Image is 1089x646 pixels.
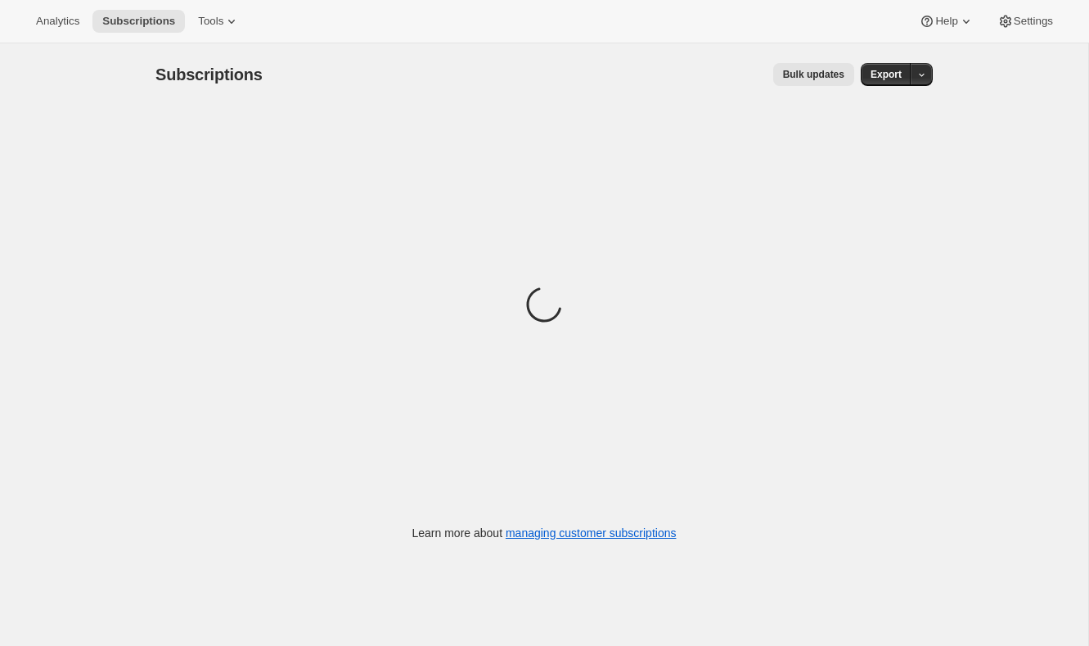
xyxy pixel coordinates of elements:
[935,15,957,28] span: Help
[506,526,677,540] a: managing customer subscriptions
[909,10,983,33] button: Help
[36,15,79,28] span: Analytics
[861,63,911,86] button: Export
[1014,15,1053,28] span: Settings
[783,68,844,81] span: Bulk updates
[198,15,223,28] span: Tools
[871,68,902,81] span: Export
[412,525,677,541] p: Learn more about
[773,63,854,86] button: Bulk updates
[102,15,175,28] span: Subscriptions
[26,10,89,33] button: Analytics
[988,10,1063,33] button: Settings
[188,10,250,33] button: Tools
[92,10,185,33] button: Subscriptions
[155,66,263,84] span: Subscriptions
